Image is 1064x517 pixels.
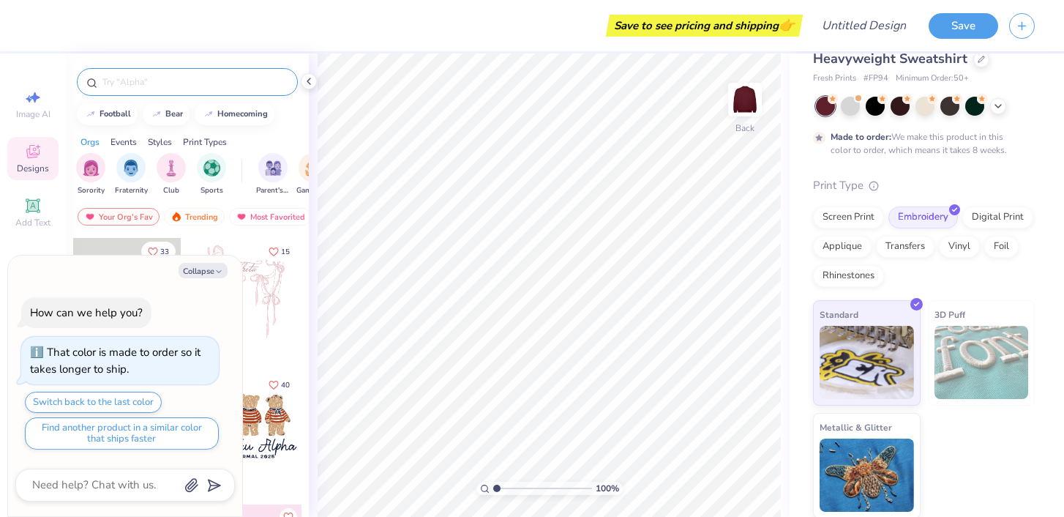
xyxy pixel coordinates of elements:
div: Print Type [813,177,1035,194]
span: 👉 [779,16,795,34]
div: football [100,110,131,118]
img: trend_line.gif [85,110,97,119]
span: Minimum Order: 50 + [896,72,969,85]
div: Orgs [80,135,100,149]
div: filter for Club [157,153,186,196]
button: Like [262,375,296,395]
button: filter button [256,153,290,196]
span: Sports [201,185,223,196]
div: Styles [148,135,172,149]
button: Like [141,242,176,261]
div: Save to see pricing and shipping [610,15,799,37]
img: most_fav.gif [236,212,247,222]
button: bear [143,103,190,125]
div: Print Types [183,135,227,149]
div: We make this product in this color to order, which means it takes 8 weeks. [831,130,1011,157]
div: Digital Print [962,207,1033,228]
div: Transfers [876,236,934,258]
div: Most Favorited [229,208,312,226]
div: Trending [164,208,225,226]
button: Like [262,242,296,261]
div: filter for Fraternity [115,153,148,196]
button: Find another product in a similar color that ships faster [25,417,219,450]
button: Collapse [179,263,228,278]
img: Sorority Image [83,160,100,176]
div: Foil [984,236,1019,258]
button: Save [929,13,998,39]
img: Standard [820,326,914,399]
button: filter button [76,153,105,196]
div: Events [110,135,137,149]
span: Metallic & Glitter [820,420,892,435]
span: 100 % [596,482,619,495]
span: Standard [820,307,858,322]
span: Fresh Prints [813,72,856,85]
div: filter for Sports [197,153,226,196]
div: filter for Game Day [296,153,330,196]
div: filter for Parent's Weekend [256,153,290,196]
span: Designs [17,163,49,174]
img: trend_line.gif [203,110,214,119]
div: Your Org's Fav [78,208,160,226]
img: Club Image [163,160,179,176]
button: homecoming [195,103,274,125]
div: Rhinestones [813,265,884,287]
img: Back [730,85,760,114]
div: That color is made to order so it takes longer to ship. [30,345,201,376]
input: Try "Alpha" [101,75,288,89]
div: Back [735,122,754,135]
span: Game Day [296,185,330,196]
div: homecoming [217,110,268,118]
button: filter button [197,153,226,196]
div: Screen Print [813,207,884,228]
span: 15 [281,248,290,256]
button: football [77,103,138,125]
div: bear [165,110,183,118]
span: 3D Puff [934,307,965,322]
span: 33 [160,248,169,256]
span: Add Text [15,217,50,228]
img: 3D Puff [934,326,1029,399]
img: Game Day Image [305,160,322,176]
span: 40 [281,382,290,389]
span: Sorority [78,185,105,196]
span: # FP94 [863,72,888,85]
span: Club [163,185,179,196]
button: filter button [157,153,186,196]
input: Untitled Design [810,11,918,40]
button: Switch back to the last color [25,392,162,413]
div: filter for Sorority [76,153,105,196]
span: Image AI [16,108,50,120]
img: most_fav.gif [84,212,96,222]
img: trending.gif [171,212,182,222]
span: Fraternity [115,185,148,196]
div: Embroidery [888,207,958,228]
button: filter button [296,153,330,196]
div: Applique [813,236,872,258]
img: Fraternity Image [123,160,139,176]
button: filter button [115,153,148,196]
img: trend_line.gif [151,110,162,119]
img: Sports Image [203,160,220,176]
img: Metallic & Glitter [820,439,914,512]
img: Parent's Weekend Image [265,160,282,176]
div: How can we help you? [30,305,143,320]
strong: Made to order: [831,131,891,143]
div: Vinyl [939,236,980,258]
span: Parent's Weekend [256,185,290,196]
